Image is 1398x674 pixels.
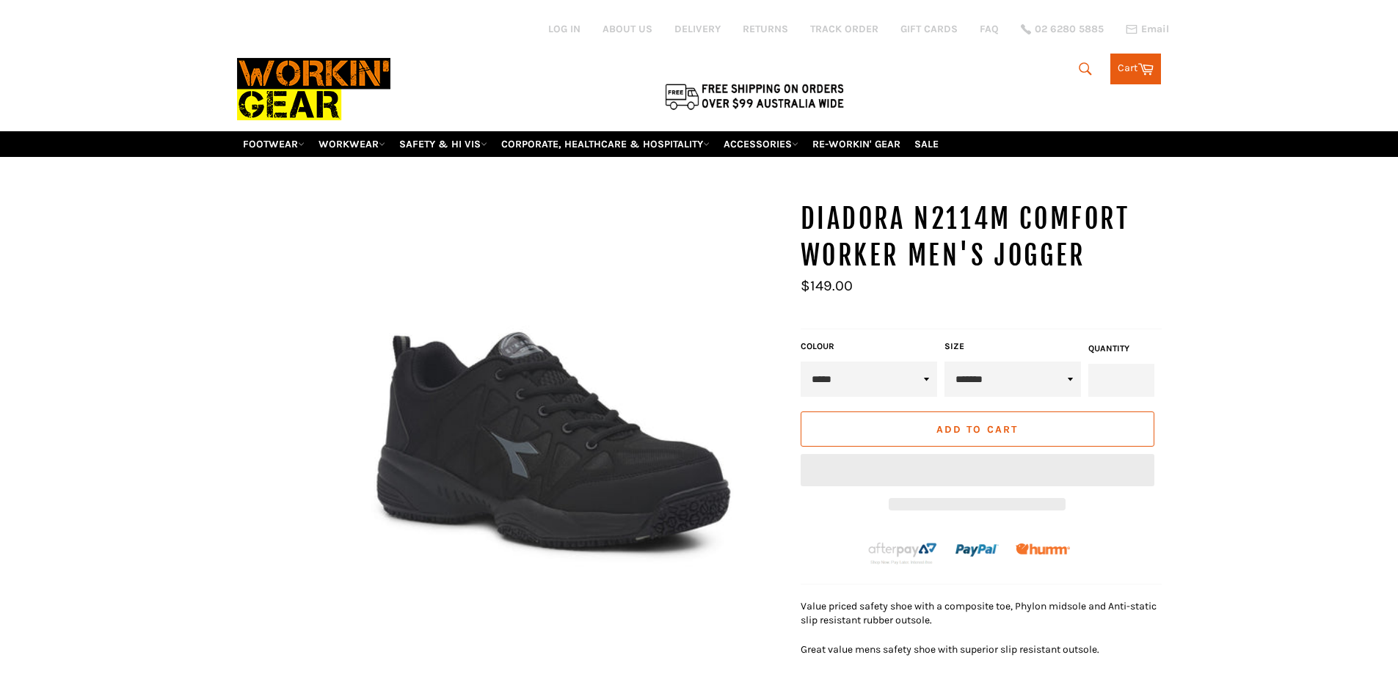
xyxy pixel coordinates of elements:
[393,131,493,157] a: SAFETY & HI VIS
[807,131,906,157] a: RE-WORKIN' GEAR
[602,22,652,36] a: ABOUT US
[1110,54,1161,84] a: Cart
[495,131,716,157] a: CORPORATE, HEALTHCARE & HOSPITALITY
[718,131,804,157] a: ACCESSORIES
[909,131,944,157] a: SALE
[1126,23,1169,35] a: Email
[801,411,1154,447] button: Add to Cart
[810,22,878,36] a: TRACK ORDER
[944,340,1081,353] label: Size
[801,599,1162,628] p: Value priced safety shoe with a composite toe, Phylon midsole and Anti-static slip resistant rubb...
[1016,543,1070,554] img: Humm_core_logo_RGB-01_300x60px_small_195d8312-4386-4de7-b182-0ef9b6303a37.png
[801,643,1099,656] span: Great value mens safety shoe with superior slip resistant outsole.
[548,23,580,35] a: Log in
[955,529,999,572] img: paypal.png
[801,201,1162,274] h1: DIADORA N2114M COMFORT WORKER MEN'S JOGGER
[801,340,937,353] label: COLOUR
[1141,24,1169,34] span: Email
[1035,24,1104,34] span: 02 6280 5885
[237,48,390,131] img: Workin Gear leaders in Workwear, Safety Boots, PPE, Uniforms. Australia's No.1 in Workwear
[313,131,391,157] a: WORKWEAR
[743,22,788,36] a: RETURNS
[980,22,999,36] a: FAQ
[674,22,721,36] a: DELIVERY
[1021,24,1104,34] a: 02 6280 5885
[663,81,846,111] img: Flat $9.95 shipping Australia wide
[867,541,939,565] img: Afterpay-Logo-on-dark-bg_large.png
[1088,343,1154,355] label: Quantity
[900,22,958,36] a: GIFT CARDS
[936,423,1018,436] span: Add to Cart
[237,131,310,157] a: FOOTWEAR
[801,277,853,294] span: $149.00
[319,201,786,667] img: DIADORA N2114M COMFORT WORKER MEN'S JOGGER - Workin' Gear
